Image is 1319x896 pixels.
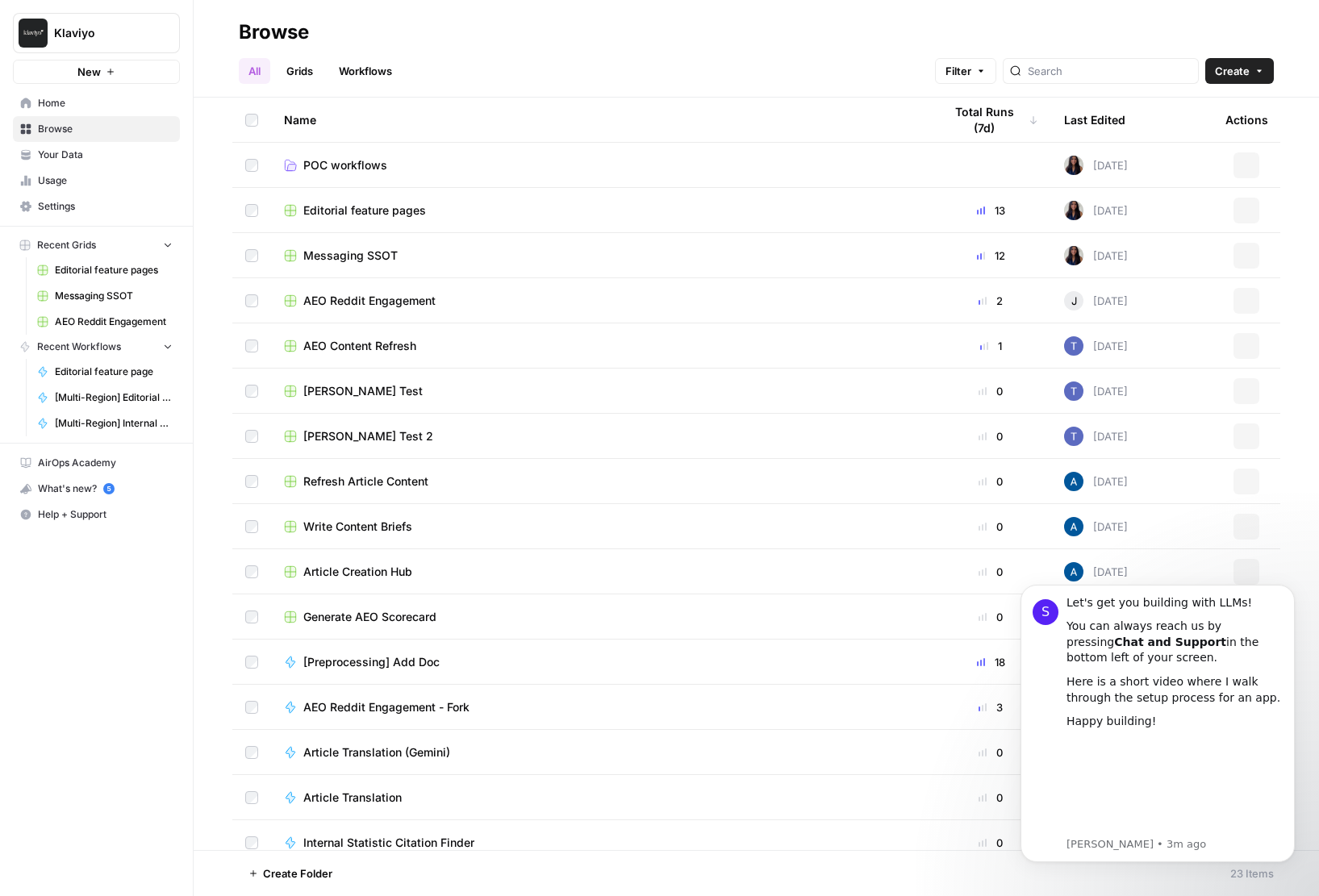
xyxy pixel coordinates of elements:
[70,277,286,291] p: Message from Steven, sent 3m ago
[1064,246,1128,265] div: [DATE]
[14,477,179,501] div: What's new?
[1064,156,1083,175] img: rox323kbkgutb4wcij4krxobkpon
[943,428,1038,444] div: 0
[943,248,1038,264] div: 12
[1064,156,1128,175] div: [DATE]
[943,293,1038,309] div: 2
[303,202,426,219] span: Editorial feature pages
[1064,472,1128,491] div: [DATE]
[303,383,423,399] span: [PERSON_NAME] Test
[284,790,917,806] a: Article Translation
[13,142,180,168] a: Your Data
[38,199,173,214] span: Settings
[943,519,1038,535] div: 0
[55,416,173,431] span: [Multi-Region] Internal Links
[103,483,115,494] a: 5
[303,699,470,715] span: AEO Reddit Engagement - Fork
[70,177,286,274] iframe: youtube
[30,359,180,385] a: Editorial feature page
[1064,517,1083,536] img: he81ibor8lsei4p3qvg4ugbvimgp
[284,654,917,670] a: [Preprocessing] Add Doc
[284,519,917,535] a: Write Content Briefs
[38,456,173,470] span: AirOps Academy
[1064,201,1128,220] div: [DATE]
[284,338,917,354] a: AEO Content Refresh
[30,309,180,335] a: AEO Reddit Engagement
[943,744,1038,761] div: 0
[303,654,440,670] span: [Preprocessing] Add Doc
[30,257,180,283] a: Editorial feature pages
[1064,291,1128,310] div: [DATE]
[943,338,1038,354] div: 1
[303,609,436,625] span: Generate AEO Scorecard
[945,63,971,79] span: Filter
[13,194,180,219] a: Settings
[303,790,402,806] span: Article Translation
[1225,98,1268,142] div: Actions
[284,564,917,580] a: Article Creation Hub
[13,450,180,476] a: AirOps Academy
[284,428,917,444] a: [PERSON_NAME] Test 2
[1064,427,1128,446] div: [DATE]
[13,60,180,84] button: New
[303,744,450,761] span: Article Translation (Gemini)
[935,58,996,84] button: Filter
[1064,336,1128,356] div: [DATE]
[284,293,917,309] a: AEO Reddit Engagement
[30,385,180,410] a: [Multi-Region] Editorial feature page
[284,157,917,173] a: POC workflows
[1064,427,1083,446] img: x8yczxid6s1iziywf4pp8m9fenlh
[943,609,1038,625] div: 0
[943,564,1038,580] div: 0
[284,98,917,142] div: Name
[37,340,121,354] span: Recent Workflows
[38,122,173,136] span: Browse
[284,383,917,399] a: [PERSON_NAME] Test
[1064,472,1083,491] img: he81ibor8lsei4p3qvg4ugbvimgp
[943,654,1038,670] div: 18
[943,790,1038,806] div: 0
[106,485,111,493] text: 5
[943,473,1038,490] div: 0
[38,96,173,110] span: Home
[943,202,1038,219] div: 13
[943,98,1038,142] div: Total Runs (7d)
[996,561,1319,888] iframe: Intercom notifications message
[303,564,412,580] span: Article Creation Hub
[55,289,173,303] span: Messaging SSOT
[30,410,180,436] a: [Multi-Region] Internal Links
[1064,246,1083,265] img: rox323kbkgutb4wcij4krxobkpon
[303,473,428,490] span: Refresh Article Content
[303,293,436,309] span: AEO Reddit Engagement
[13,502,180,527] button: Help + Support
[239,861,342,886] button: Create Folder
[284,835,917,851] a: Internal Statistic Citation Finder
[284,202,917,219] a: Editorial feature pages
[13,233,180,257] button: Recent Grids
[277,58,323,84] a: Grids
[37,238,96,252] span: Recent Grids
[13,168,180,194] a: Usage
[1064,336,1083,356] img: x8yczxid6s1iziywf4pp8m9fenlh
[239,58,270,84] a: All
[284,473,917,490] a: Refresh Article Content
[303,519,412,535] span: Write Content Briefs
[55,263,173,277] span: Editorial feature pages
[55,365,173,379] span: Editorial feature page
[303,835,474,851] span: Internal Statistic Citation Finder
[13,13,180,53] button: Workspace: Klaviyo
[1215,63,1250,79] span: Create
[1028,63,1192,79] input: Search
[38,148,173,162] span: Your Data
[284,248,917,264] a: Messaging SSOT
[1071,293,1077,309] span: J
[55,390,173,405] span: [Multi-Region] Editorial feature page
[943,383,1038,399] div: 0
[303,157,387,173] span: POC workflows
[13,90,180,116] a: Home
